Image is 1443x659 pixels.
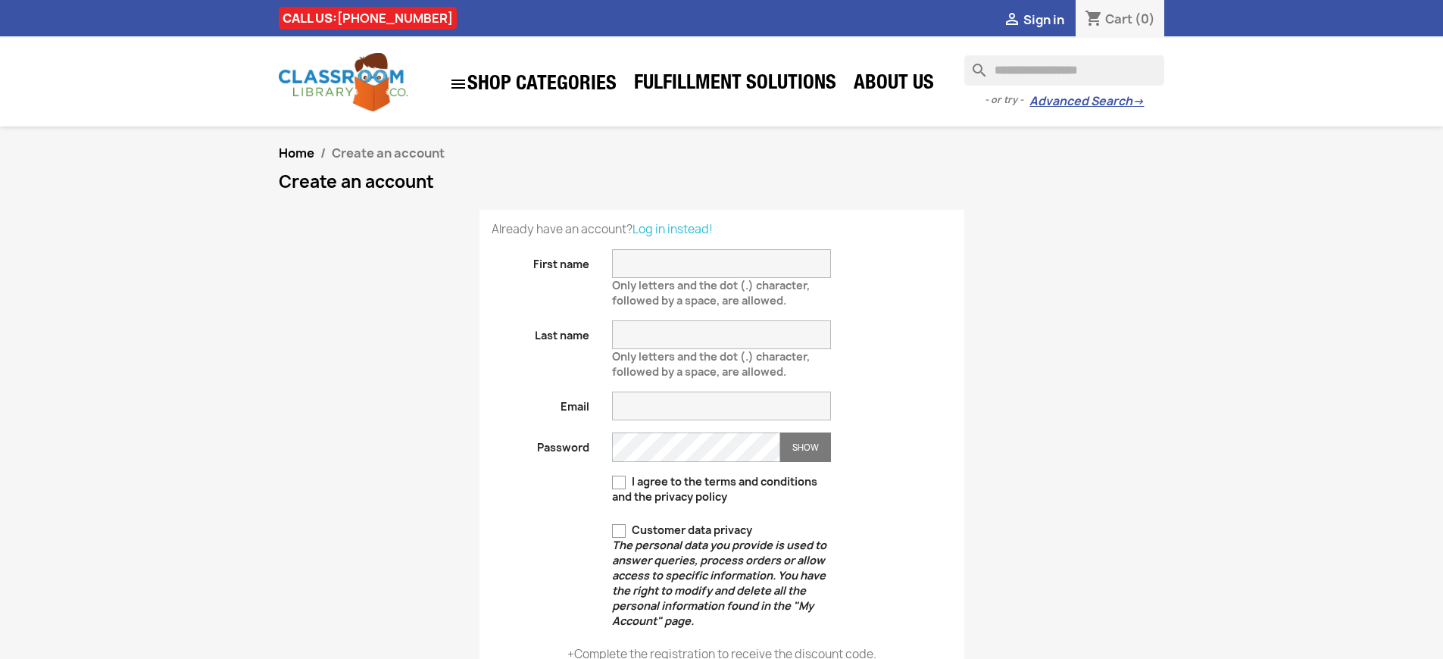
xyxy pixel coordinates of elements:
input: Password input [612,433,780,462]
a: Fulfillment Solutions [626,70,844,100]
label: I agree to the terms and conditions and the privacy policy [612,474,831,504]
label: Password [480,433,601,455]
i: shopping_cart [1085,11,1103,29]
a: Log in instead! [632,221,713,237]
span: → [1132,94,1144,109]
span: Cart [1105,11,1132,27]
h1: Create an account [279,173,1165,191]
img: Classroom Library Company [279,53,408,111]
a: Home [279,145,314,161]
span: - or try - [985,92,1029,108]
a: SHOP CATEGORIES [442,67,624,101]
div: CALL US: [279,7,457,30]
a:  Sign in [1003,11,1064,28]
i:  [449,75,467,93]
button: Show [780,433,831,462]
span: Only letters and the dot (.) character, followed by a space, are allowed. [612,272,810,308]
span: Create an account [332,145,445,161]
label: Email [480,392,601,414]
a: Advanced Search→ [1029,94,1144,109]
a: About Us [846,70,942,100]
label: Last name [480,320,601,343]
i: search [964,55,982,73]
p: Already have an account? [492,222,952,237]
label: First name [480,249,601,272]
em: The personal data you provide is used to answer queries, process orders or allow access to specif... [612,538,826,628]
i:  [1003,11,1021,30]
span: Sign in [1023,11,1064,28]
span: (0) [1135,11,1155,27]
span: Only letters and the dot (.) character, followed by a space, are allowed. [612,343,810,379]
label: Customer data privacy [612,523,831,629]
a: [PHONE_NUMBER] [337,10,453,27]
input: Search [964,55,1164,86]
